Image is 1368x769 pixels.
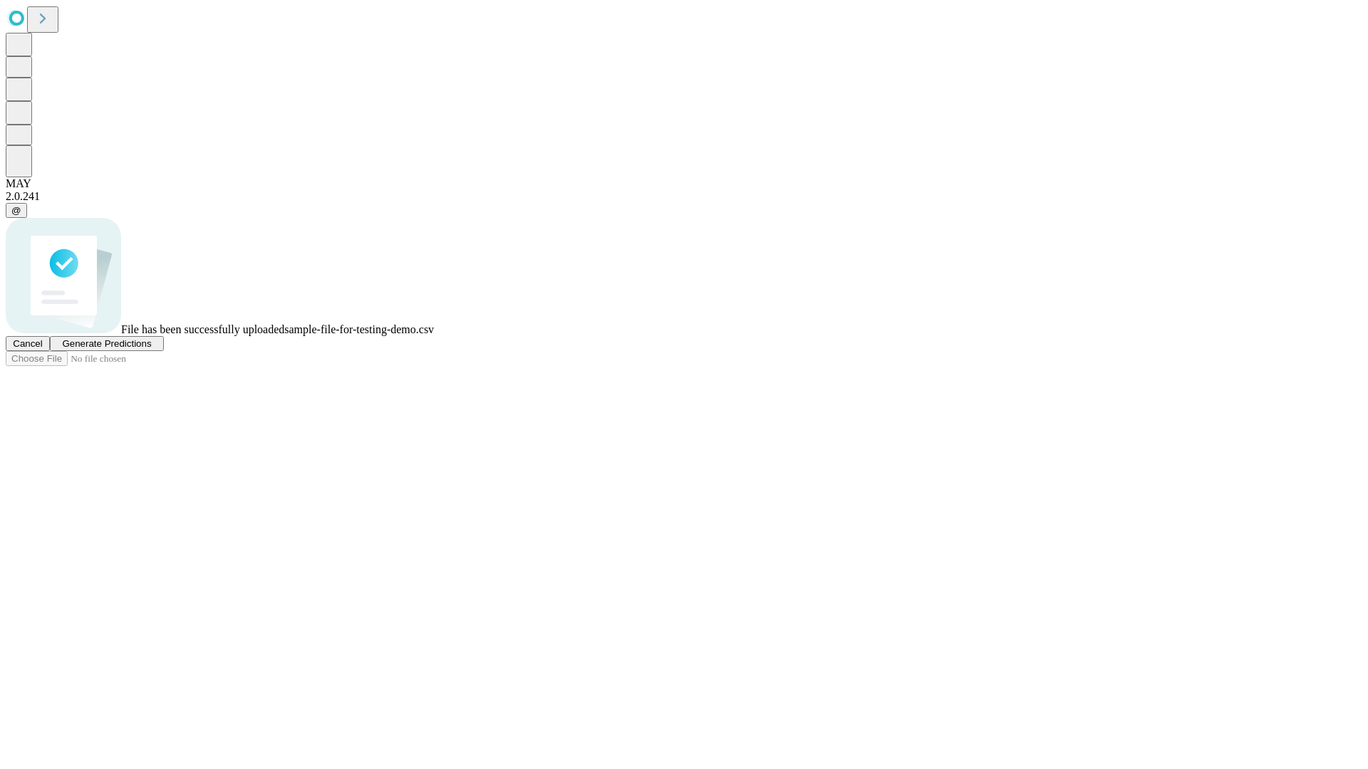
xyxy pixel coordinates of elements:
span: Generate Predictions [62,338,151,349]
span: sample-file-for-testing-demo.csv [284,323,434,335]
div: MAY [6,177,1362,190]
div: 2.0.241 [6,190,1362,203]
button: Generate Predictions [50,336,164,351]
button: Cancel [6,336,50,351]
span: @ [11,205,21,216]
button: @ [6,203,27,218]
span: File has been successfully uploaded [121,323,284,335]
span: Cancel [13,338,43,349]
